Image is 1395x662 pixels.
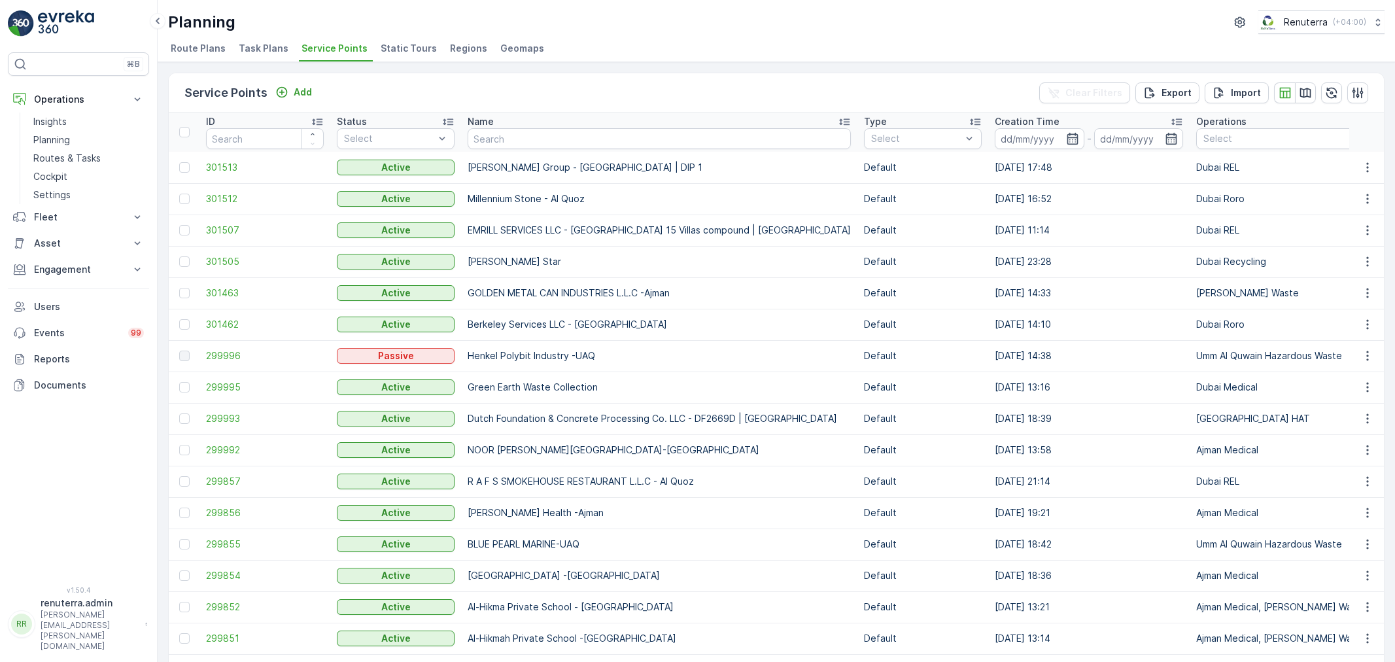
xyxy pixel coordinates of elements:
[179,351,190,361] div: Toggle Row Selected
[988,183,1190,215] td: [DATE] 16:52
[34,93,123,106] p: Operations
[988,403,1190,434] td: [DATE] 18:39
[500,42,544,55] span: Geomaps
[206,601,324,614] a: 299852
[206,255,324,268] span: 301505
[8,256,149,283] button: Engagement
[33,115,67,128] p: Insights
[450,42,487,55] span: Regions
[1196,192,1366,205] p: Dubai Roro
[206,475,324,488] a: 299857
[988,372,1190,403] td: [DATE] 13:16
[864,255,982,268] p: Default
[864,224,982,237] p: Default
[468,318,851,331] p: Berkeley Services LLC - [GEOGRAPHIC_DATA]
[179,476,190,487] div: Toggle Row Selected
[206,569,324,582] a: 299854
[33,152,101,165] p: Routes & Tasks
[468,128,851,149] input: Search
[381,569,411,582] p: Active
[1203,132,1346,145] p: Select
[864,115,887,128] p: Type
[179,288,190,298] div: Toggle Row Selected
[468,255,851,268] p: [PERSON_NAME] Star
[8,294,149,320] a: Users
[1196,318,1366,331] p: Dubai Roro
[41,610,139,652] p: [PERSON_NAME][EMAIL_ADDRESS][PERSON_NAME][DOMAIN_NAME]
[988,340,1190,372] td: [DATE] 14:38
[206,538,324,551] span: 299855
[381,161,411,174] p: Active
[381,538,411,551] p: Active
[8,597,149,652] button: RRrenuterra.admin[PERSON_NAME][EMAIL_ADDRESS][PERSON_NAME][DOMAIN_NAME]
[206,444,324,457] span: 299992
[864,412,982,425] p: Default
[1196,349,1366,362] p: Umm Al Quwain Hazardous Waste
[468,161,851,174] p: [PERSON_NAME] Group - [GEOGRAPHIC_DATA] | DIP 1
[28,167,149,186] a: Cockpit
[179,602,190,612] div: Toggle Row Selected
[337,536,455,552] button: Active
[381,192,411,205] p: Active
[337,115,367,128] p: Status
[8,10,34,37] img: logo
[864,192,982,205] p: Default
[1258,10,1385,34] button: Renuterra(+04:00)
[206,128,324,149] input: Search
[206,506,324,519] a: 299856
[864,161,982,174] p: Default
[988,309,1190,340] td: [DATE] 14:10
[988,591,1190,623] td: [DATE] 13:21
[337,631,455,646] button: Active
[184,84,267,102] p: Service Points
[206,224,324,237] a: 301507
[337,191,455,207] button: Active
[381,287,411,300] p: Active
[337,160,455,175] button: Active
[337,599,455,615] button: Active
[995,128,1084,149] input: dd/mm/yyyy
[1196,161,1366,174] p: Dubai REL
[864,287,982,300] p: Default
[337,254,455,270] button: Active
[206,632,324,645] a: 299851
[988,215,1190,246] td: [DATE] 11:14
[131,328,141,338] p: 99
[206,412,324,425] a: 299993
[206,349,324,362] span: 299996
[179,194,190,204] div: Toggle Row Selected
[337,411,455,427] button: Active
[378,349,414,362] p: Passive
[206,381,324,394] span: 299995
[34,263,123,276] p: Engagement
[381,224,411,237] p: Active
[468,444,851,457] p: NOOR [PERSON_NAME][GEOGRAPHIC_DATA]-[GEOGRAPHIC_DATA]
[381,601,411,614] p: Active
[206,318,324,331] a: 301462
[988,152,1190,183] td: [DATE] 17:48
[168,12,235,33] p: Planning
[41,597,139,610] p: renuterra.admin
[468,601,851,614] p: Al-Hikma Private School - [GEOGRAPHIC_DATA]
[1258,15,1279,29] img: Screenshot_2024-07-26_at_13.33.01.png
[381,506,411,519] p: Active
[1135,82,1199,103] button: Export
[381,318,411,331] p: Active
[1196,475,1366,488] p: Dubai REL
[337,568,455,584] button: Active
[34,326,120,340] p: Events
[8,346,149,372] a: Reports
[337,379,455,395] button: Active
[988,246,1190,277] td: [DATE] 23:28
[179,508,190,518] div: Toggle Row Selected
[33,188,71,201] p: Settings
[34,211,123,224] p: Fleet
[337,285,455,301] button: Active
[468,506,851,519] p: [PERSON_NAME] Health -Ajman
[33,170,67,183] p: Cockpit
[337,474,455,489] button: Active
